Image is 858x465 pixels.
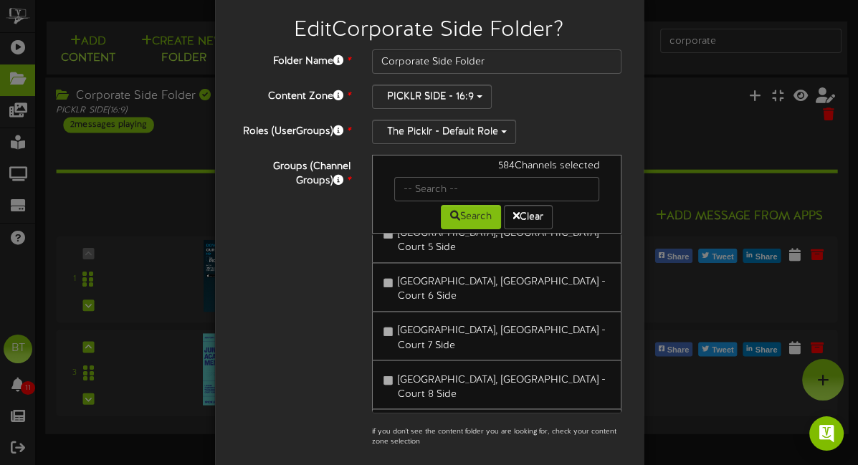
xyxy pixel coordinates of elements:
[441,205,501,229] button: Search
[237,19,622,42] h2: Edit Corporate Side Folder ?
[226,49,361,69] label: Folder Name
[372,120,516,144] button: The Picklr - Default Role
[383,278,393,287] input: [GEOGRAPHIC_DATA], [GEOGRAPHIC_DATA] - Court 6 Side
[383,375,393,385] input: [GEOGRAPHIC_DATA], [GEOGRAPHIC_DATA] - Court 8 Side
[226,155,361,188] label: Groups (Channel Groups)
[398,325,606,350] span: [GEOGRAPHIC_DATA], [GEOGRAPHIC_DATA] - Court 7 Side
[372,85,492,109] button: PICKLR SIDE - 16:9
[398,374,606,399] span: [GEOGRAPHIC_DATA], [GEOGRAPHIC_DATA] - Court 8 Side
[383,159,611,177] div: 584 Channels selected
[504,205,553,229] button: Clear
[226,120,361,139] label: Roles (UserGroups)
[226,85,361,104] label: Content Zone
[372,49,622,74] input: Folder Name
[394,177,600,201] input: -- Search --
[383,229,393,239] input: [GEOGRAPHIC_DATA], [GEOGRAPHIC_DATA] - Court 5 Side
[398,277,606,302] span: [GEOGRAPHIC_DATA], [GEOGRAPHIC_DATA] - Court 6 Side
[383,327,393,336] input: [GEOGRAPHIC_DATA], [GEOGRAPHIC_DATA] - Court 7 Side
[809,416,844,451] div: Open Intercom Messenger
